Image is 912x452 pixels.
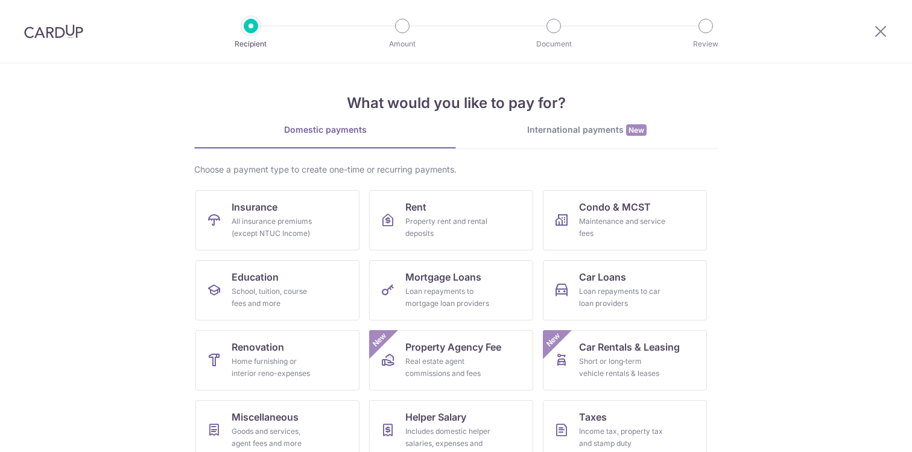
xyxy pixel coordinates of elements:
span: Insurance [232,200,277,214]
a: Car Rentals & LeasingShort or long‑term vehicle rentals & leasesNew [543,330,707,390]
p: Recipient [206,38,296,50]
span: New [543,330,563,350]
a: RenovationHome furnishing or interior reno-expenses [195,330,359,390]
a: Property Agency FeeReal estate agent commissions and feesNew [369,330,533,390]
div: Domestic payments [194,124,456,136]
div: Short or long‑term vehicle rentals & leases [579,355,666,380]
span: New [370,330,390,350]
span: Education [232,270,279,284]
span: Renovation [232,340,284,354]
div: All insurance premiums (except NTUC Income) [232,215,318,240]
a: InsuranceAll insurance premiums (except NTUC Income) [195,190,359,250]
a: Condo & MCSTMaintenance and service fees [543,190,707,250]
div: Choose a payment type to create one-time or recurring payments. [194,164,718,176]
p: Document [509,38,598,50]
div: Maintenance and service fees [579,215,666,240]
div: School, tuition, course fees and more [232,285,318,310]
div: Real estate agent commissions and fees [405,355,492,380]
div: Loan repayments to mortgage loan providers [405,285,492,310]
span: Property Agency Fee [405,340,501,354]
a: Mortgage LoansLoan repayments to mortgage loan providers [369,260,533,320]
span: Mortgage Loans [405,270,481,284]
p: Amount [358,38,447,50]
a: EducationSchool, tuition, course fees and more [195,260,359,320]
span: Miscellaneous [232,410,299,424]
span: Car Rentals & Leasing [579,340,680,354]
div: Loan repayments to car loan providers [579,285,666,310]
div: Property rent and rental deposits [405,215,492,240]
span: Rent [405,200,426,214]
span: New [626,124,647,136]
h4: What would you like to pay for? [194,92,718,114]
div: International payments [456,124,718,136]
span: Helper Salary [405,410,466,424]
img: CardUp [24,24,83,39]
span: Car Loans [579,270,626,284]
div: Goods and services, agent fees and more [232,425,318,450]
span: Taxes [579,410,607,424]
a: RentProperty rent and rental deposits [369,190,533,250]
span: Condo & MCST [579,200,651,214]
div: Income tax, property tax and stamp duty [579,425,666,450]
iframe: Opens a widget where you can find more information [834,416,900,446]
p: Review [661,38,750,50]
div: Home furnishing or interior reno-expenses [232,355,318,380]
a: Car LoansLoan repayments to car loan providers [543,260,707,320]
